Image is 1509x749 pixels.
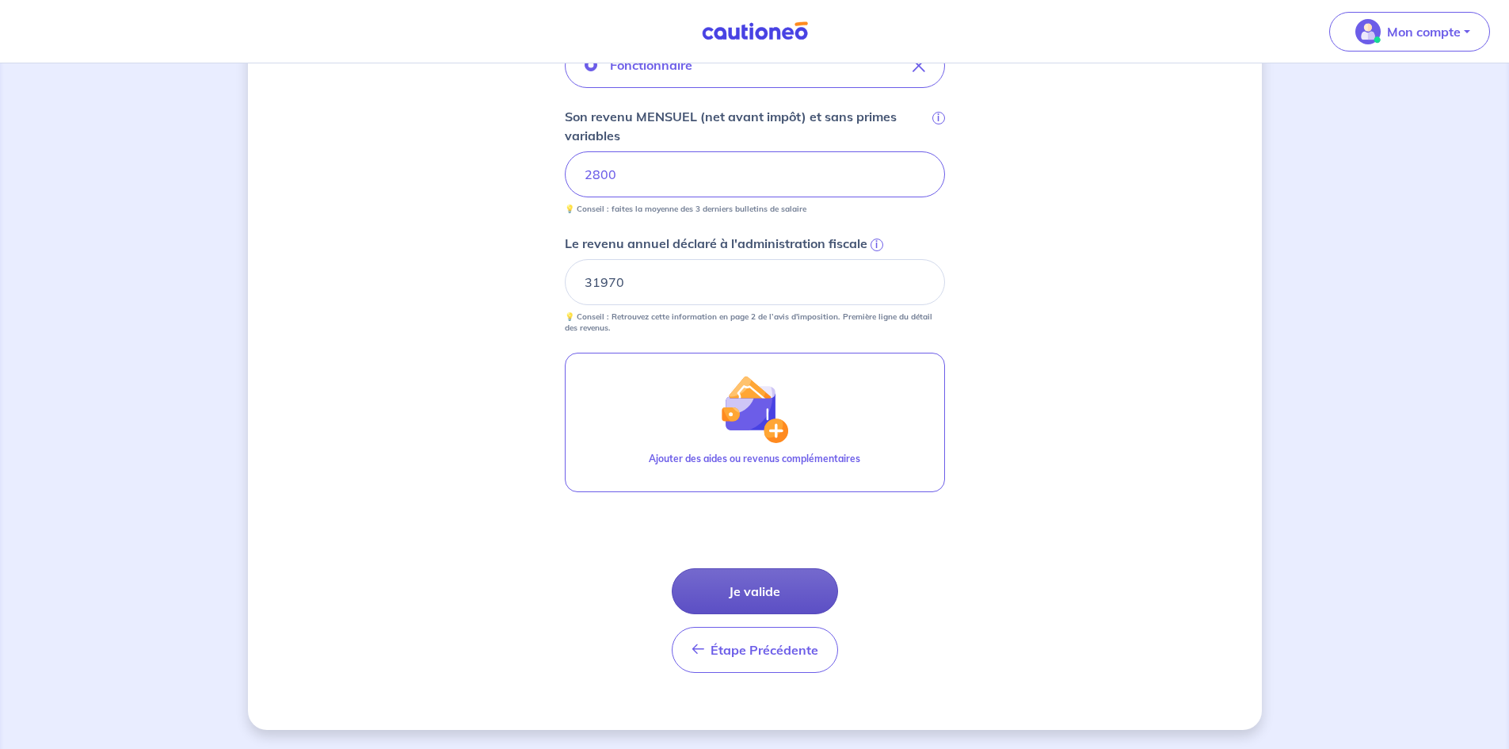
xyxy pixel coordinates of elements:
img: illu_wallet.svg [720,375,788,443]
p: 💡 Conseil : faites la moyenne des 3 derniers bulletins de salaire [565,204,806,215]
button: Étape Précédente [672,627,838,673]
button: illu_wallet.svgAjouter des aides ou revenus complémentaires [565,353,945,492]
button: Fonctionnaire [565,44,945,88]
span: i [932,112,945,124]
span: i [871,239,883,251]
button: Je valide [672,568,838,614]
p: Son revenu MENSUEL (net avant impôt) et sans primes variables [565,107,929,145]
p: Ajouter des aides ou revenus complémentaires [649,452,860,466]
button: illu_account_valid_menu.svgMon compte [1329,12,1490,52]
span: Étape Précédente [711,642,818,658]
p: Mon compte [1387,22,1461,41]
img: illu_account_valid_menu.svg [1355,19,1381,44]
img: Cautioneo [695,21,814,41]
p: Fonctionnaire [610,55,692,75]
p: 💡 Conseil : Retrouvez cette information en page 2 de l’avis d'imposition. Première ligne du détai... [565,311,945,334]
input: 20000€ [565,259,945,305]
p: Le revenu annuel déclaré à l'administration fiscale [565,234,867,253]
input: Ex : 1 500 € net/mois [565,151,945,197]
